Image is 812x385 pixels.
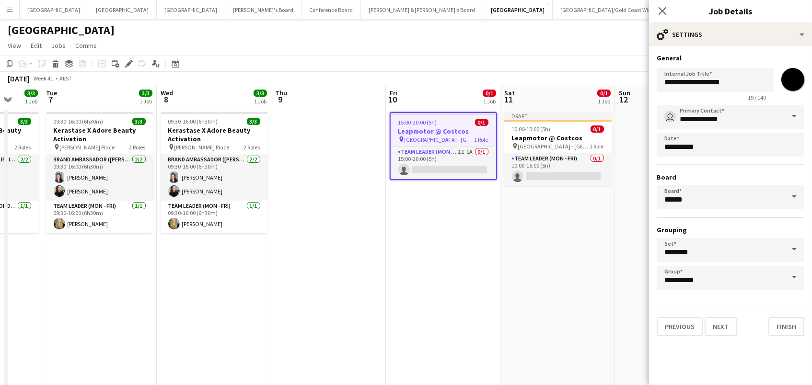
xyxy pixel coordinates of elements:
[391,127,496,136] h3: Leapmotor @ Costcos
[504,134,612,142] h3: Leapmotor @ Costcos
[398,119,437,126] span: 15:00-20:00 (5h)
[617,94,630,105] span: 12
[405,136,475,143] span: [GEOGRAPHIC_DATA] - [GEOGRAPHIC_DATA]
[390,89,397,97] span: Fri
[46,126,153,143] h3: Kerastase X Adore Beauty Activation
[475,136,488,143] span: 1 Role
[159,94,173,105] span: 8
[504,153,612,186] app-card-role: Team Leader (Mon - Fri)0/110:00-15:00 (5h)
[59,75,72,82] div: AEST
[657,226,804,234] h3: Grouping
[18,118,31,125] span: 3/3
[254,90,267,97] span: 3/3
[705,317,737,336] button: Next
[46,112,153,233] app-job-card: 09:30-16:00 (6h30m)3/3Kerastase X Adore Beauty Activation [PERSON_NAME] Place2 RolesBrand Ambassa...
[302,0,361,19] button: Conference Board
[15,144,31,151] span: 2 Roles
[168,118,218,125] span: 09:30-16:00 (6h30m)
[361,0,483,19] button: [PERSON_NAME] & [PERSON_NAME]'s Board
[31,41,42,50] span: Edit
[649,23,812,46] div: Settings
[132,118,146,125] span: 3/3
[483,0,553,19] button: [GEOGRAPHIC_DATA]
[8,41,21,50] span: View
[275,89,287,97] span: Thu
[483,98,496,105] div: 1 Job
[740,94,774,101] span: 19 / 140
[483,90,496,97] span: 0/1
[254,98,267,105] div: 1 Job
[657,173,804,181] h3: Board
[46,201,153,233] app-card-role: Team Leader (Mon - Fri)1/109:30-16:00 (6h30m)[PERSON_NAME]
[47,39,70,52] a: Jobs
[20,0,88,19] button: [GEOGRAPHIC_DATA]
[657,54,804,62] h3: General
[591,125,604,133] span: 0/1
[174,144,230,151] span: [PERSON_NAME] Place
[512,125,551,133] span: 10:00-15:00 (5h)
[46,89,57,97] span: Tue
[503,94,515,105] span: 11
[247,118,260,125] span: 3/3
[504,112,612,120] div: Draft
[139,98,152,105] div: 1 Job
[597,90,611,97] span: 0/1
[619,89,630,97] span: Sun
[590,143,604,150] span: 1 Role
[60,144,115,151] span: [PERSON_NAME] Place
[274,94,287,105] span: 9
[244,144,260,151] span: 2 Roles
[475,119,488,126] span: 0/1
[504,112,612,186] app-job-card: Draft10:00-15:00 (5h)0/1Leapmotor @ Costcos [GEOGRAPHIC_DATA] - [GEOGRAPHIC_DATA]1 RoleTeam Leade...
[518,143,590,150] span: [GEOGRAPHIC_DATA] - [GEOGRAPHIC_DATA]
[139,90,152,97] span: 3/3
[598,98,610,105] div: 1 Job
[390,112,497,180] app-job-card: 15:00-20:00 (5h)0/1Leapmotor @ Costcos [GEOGRAPHIC_DATA] - [GEOGRAPHIC_DATA]1 RoleTeam Leader (Mo...
[157,0,225,19] button: [GEOGRAPHIC_DATA]
[388,94,397,105] span: 10
[768,317,804,336] button: Finish
[161,154,268,201] app-card-role: Brand Ambassador ([PERSON_NAME])2/209:30-16:00 (6h30m)[PERSON_NAME][PERSON_NAME]
[4,39,25,52] a: View
[71,39,101,52] a: Comms
[161,89,173,97] span: Wed
[46,154,153,201] app-card-role: Brand Ambassador ([PERSON_NAME])2/209:30-16:00 (6h30m)[PERSON_NAME][PERSON_NAME]
[45,94,57,105] span: 7
[649,5,812,17] h3: Job Details
[657,317,703,336] button: Previous
[391,147,496,179] app-card-role: Team Leader (Mon - Fri)1I1A0/115:00-20:00 (5h)
[27,39,46,52] a: Edit
[8,74,30,83] div: [DATE]
[161,126,268,143] h3: Kerastase X Adore Beauty Activation
[32,75,56,82] span: Week 41
[8,23,115,37] h1: [GEOGRAPHIC_DATA]
[553,0,666,19] button: [GEOGRAPHIC_DATA]/Gold Coast Winter
[161,201,268,233] app-card-role: Team Leader (Mon - Fri)1/109:30-16:00 (6h30m)[PERSON_NAME]
[161,112,268,233] app-job-card: 09:30-16:00 (6h30m)3/3Kerastase X Adore Beauty Activation [PERSON_NAME] Place2 RolesBrand Ambassa...
[88,0,157,19] button: [GEOGRAPHIC_DATA]
[24,90,38,97] span: 3/3
[54,118,104,125] span: 09:30-16:00 (6h30m)
[504,89,515,97] span: Sat
[225,0,302,19] button: [PERSON_NAME]'s Board
[129,144,146,151] span: 2 Roles
[25,98,37,105] div: 1 Job
[51,41,66,50] span: Jobs
[75,41,97,50] span: Comms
